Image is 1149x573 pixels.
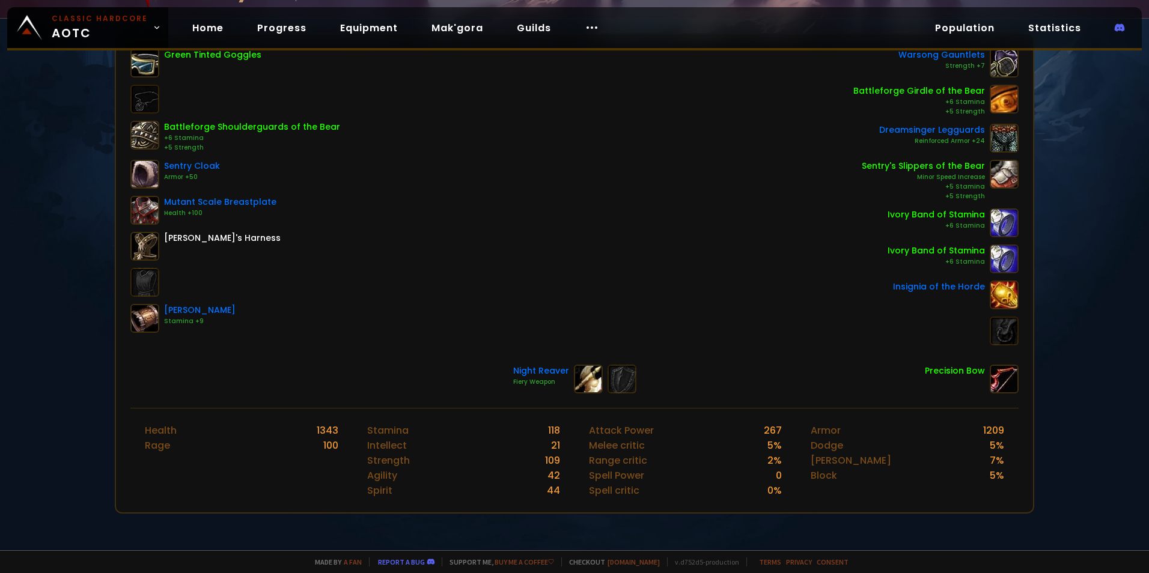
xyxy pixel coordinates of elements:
[344,557,362,566] a: a fan
[145,438,170,453] div: Rage
[130,196,159,225] img: item-6627
[164,143,340,153] div: +5 Strength
[990,280,1019,309] img: item-209619
[561,557,660,566] span: Checkout
[331,16,407,40] a: Equipment
[422,16,493,40] a: Mak'gora
[574,365,603,393] img: item-1318
[862,160,985,172] div: Sentry's Slippers of the Bear
[367,483,392,498] div: Spirit
[589,453,647,468] div: Range critic
[983,423,1004,438] div: 1209
[52,13,148,42] span: AOTC
[378,557,425,566] a: Report a bug
[551,438,560,453] div: 21
[811,468,837,483] div: Block
[862,182,985,192] div: +5 Stamina
[589,483,639,498] div: Spell critic
[776,468,782,483] div: 0
[667,557,739,566] span: v. d752d5 - production
[879,124,985,136] div: Dreamsinger Legguards
[164,208,276,218] div: Health +100
[367,453,410,468] div: Strength
[164,133,340,143] div: +6 Stamina
[888,221,985,231] div: +6 Stamina
[888,208,985,221] div: Ivory Band of Stamina
[990,49,1019,77] img: item-16978
[767,453,782,468] div: 2 %
[308,557,362,566] span: Made by
[990,85,1019,114] img: item-6594
[853,85,985,97] div: Battleforge Girdle of the Bear
[990,124,1019,153] img: item-13010
[547,483,560,498] div: 44
[547,468,560,483] div: 42
[248,16,316,40] a: Progress
[990,244,1019,273] img: item-11995
[925,16,1004,40] a: Population
[925,365,985,377] div: Precision Bow
[767,483,782,498] div: 0 %
[164,160,220,172] div: Sentry Cloak
[183,16,233,40] a: Home
[367,423,409,438] div: Stamina
[853,97,985,107] div: +6 Stamina
[767,438,782,453] div: 5 %
[764,423,782,438] div: 267
[130,121,159,150] img: item-6597
[888,257,985,267] div: +6 Stamina
[164,317,236,326] div: Stamina +9
[786,557,812,566] a: Privacy
[811,423,841,438] div: Armor
[990,438,1004,453] div: 5 %
[130,232,159,261] img: item-6125
[367,468,397,483] div: Agility
[513,365,569,377] div: Night Reaver
[990,468,1004,483] div: 5 %
[7,7,168,48] a: Classic HardcoreAOTC
[990,208,1019,237] img: item-11995
[589,468,644,483] div: Spell Power
[862,192,985,201] div: +5 Strength
[495,557,554,566] a: Buy me a coffee
[817,557,849,566] a: Consent
[862,172,985,182] div: Minor Speed Increase
[853,107,985,117] div: +5 Strength
[164,196,276,208] div: Mutant Scale Breastplate
[145,423,177,438] div: Health
[317,423,338,438] div: 1343
[589,423,654,438] div: Attack Power
[811,438,843,453] div: Dodge
[879,136,985,146] div: Reinforced Armor +24
[811,453,891,468] div: [PERSON_NAME]
[130,304,159,333] img: item-13012
[442,557,554,566] span: Support me,
[589,438,645,453] div: Melee critic
[888,244,985,257] div: Ivory Band of Stamina
[164,304,236,317] div: [PERSON_NAME]
[367,438,407,453] div: Intellect
[898,61,985,71] div: Strength +7
[990,365,1019,393] img: item-8183
[164,232,281,244] div: [PERSON_NAME]'s Harness
[130,49,159,77] img: item-4385
[513,377,569,387] div: Fiery Weapon
[130,160,159,189] img: item-2059
[52,13,148,24] small: Classic Hardcore
[759,557,781,566] a: Terms
[898,49,985,61] div: Warsong Gauntlets
[990,160,1019,189] img: item-15525
[164,49,261,61] div: Green Tinted Goggles
[990,453,1004,468] div: 7 %
[608,557,660,566] a: [DOMAIN_NAME]
[893,280,985,293] div: Insignia of the Horde
[1019,16,1091,40] a: Statistics
[164,172,220,182] div: Armor +50
[507,16,561,40] a: Guilds
[323,438,338,453] div: 100
[548,423,560,438] div: 118
[164,121,340,133] div: Battleforge Shoulderguards of the Bear
[545,453,560,468] div: 109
